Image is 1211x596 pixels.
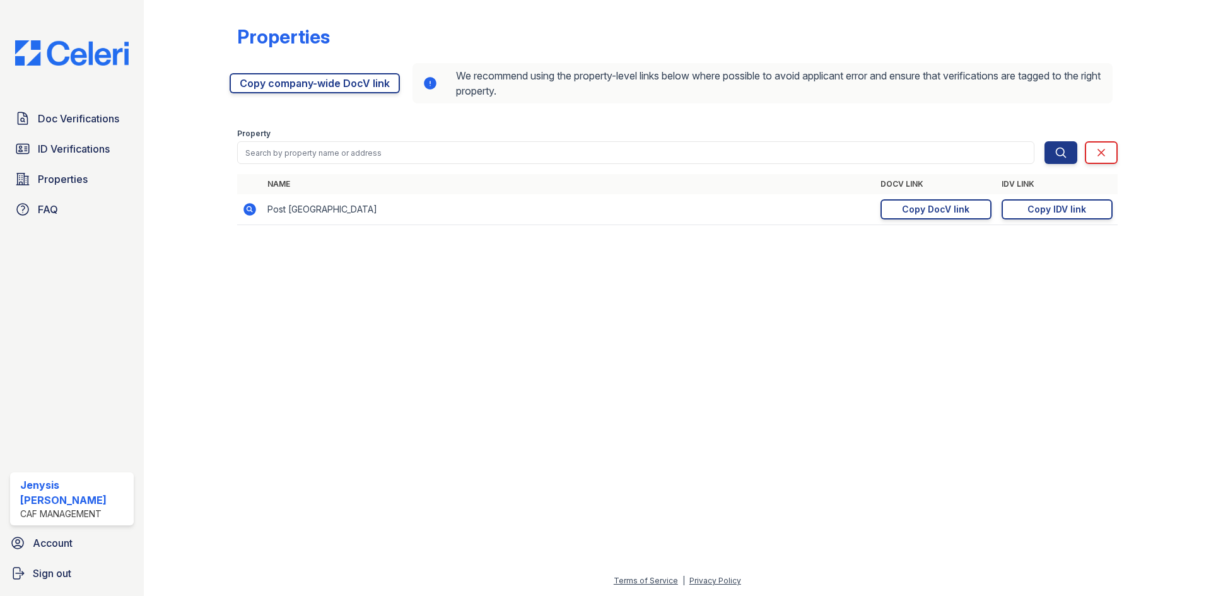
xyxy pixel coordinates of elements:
span: FAQ [38,202,58,217]
div: CAF Management [20,508,129,520]
a: Copy DocV link [880,199,992,219]
div: Copy DocV link [902,203,969,216]
td: Post [GEOGRAPHIC_DATA] [262,194,875,225]
a: Properties [10,167,134,192]
span: Account [33,535,73,551]
span: ID Verifications [38,141,110,156]
input: Search by property name or address [237,141,1034,164]
a: Copy company-wide DocV link [230,73,400,93]
span: Doc Verifications [38,111,119,126]
div: | [682,576,685,585]
a: Privacy Policy [689,576,741,585]
a: Copy IDV link [1002,199,1113,219]
div: We recommend using the property-level links below where possible to avoid applicant error and ens... [412,63,1113,103]
a: Doc Verifications [10,106,134,131]
a: Sign out [5,561,139,586]
label: Property [237,129,271,139]
img: CE_Logo_Blue-a8612792a0a2168367f1c8372b55b34899dd931a85d93a1a3d3e32e68fde9ad4.png [5,40,139,66]
th: IDV Link [997,174,1118,194]
span: Sign out [33,566,71,581]
th: Name [262,174,875,194]
a: Account [5,530,139,556]
span: Properties [38,172,88,187]
th: DocV Link [875,174,997,194]
div: Copy IDV link [1027,203,1086,216]
a: Terms of Service [614,576,678,585]
a: ID Verifications [10,136,134,161]
div: Properties [237,25,330,48]
a: FAQ [10,197,134,222]
div: Jenysis [PERSON_NAME] [20,477,129,508]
